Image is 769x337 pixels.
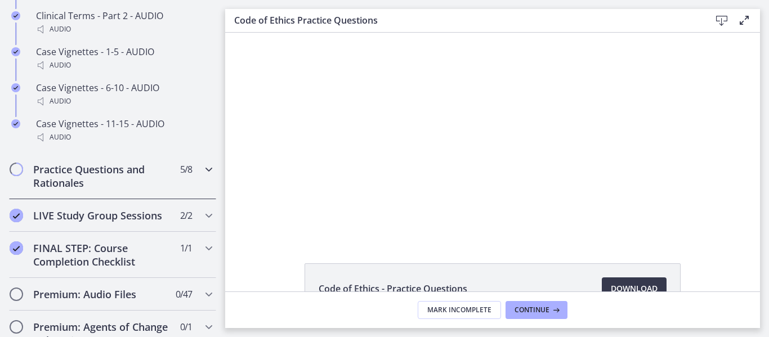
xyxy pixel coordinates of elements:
i: Completed [10,241,23,255]
span: 0 / 47 [176,287,192,301]
div: Audio [36,131,212,144]
div: Audio [36,59,212,72]
button: Continue [506,301,567,319]
h3: Code of Ethics Practice Questions [234,14,692,27]
i: Completed [11,83,20,92]
a: Download [602,277,667,300]
h2: Premium: Audio Files [33,287,171,301]
h2: LIVE Study Group Sessions [33,209,171,222]
div: Case Vignettes - 1-5 - AUDIO [36,45,212,72]
span: 1 / 1 [180,241,192,255]
i: Completed [10,209,23,222]
span: Download [611,282,658,295]
span: 5 / 8 [180,163,192,176]
h2: FINAL STEP: Course Completion Checklist [33,241,171,268]
button: Mark Incomplete [418,301,501,319]
div: Clinical Terms - Part 2 - AUDIO [36,9,212,36]
i: Completed [11,11,20,20]
span: Continue [515,305,549,314]
iframe: Video Lesson [225,33,760,237]
h2: Practice Questions and Rationales [33,163,171,190]
span: Code of Ethics - Practice Questions [319,282,467,295]
div: Audio [36,23,212,36]
span: 2 / 2 [180,209,192,222]
i: Completed [11,119,20,128]
i: Completed [11,47,20,56]
div: Case Vignettes - 11-15 - AUDIO [36,117,212,144]
span: 0 / 1 [180,320,192,334]
span: Mark Incomplete [427,305,491,314]
div: Audio [36,95,212,108]
div: Case Vignettes - 6-10 - AUDIO [36,81,212,108]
